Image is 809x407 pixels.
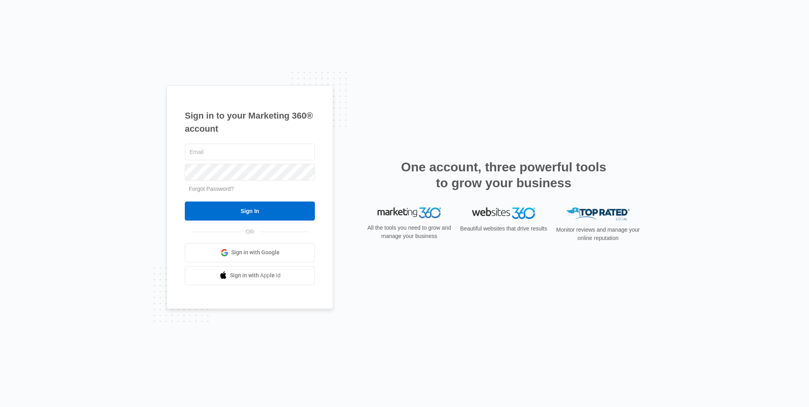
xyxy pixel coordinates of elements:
[185,202,315,221] input: Sign In
[240,228,260,236] span: OR
[399,159,609,191] h2: One account, three powerful tools to grow your business
[459,225,548,233] p: Beautiful websites that drive results
[185,144,315,160] input: Email
[365,224,454,240] p: All the tools you need to grow and manage your business
[378,207,441,219] img: Marketing 360
[231,248,280,257] span: Sign in with Google
[185,109,315,135] h1: Sign in to your Marketing 360® account
[230,271,281,280] span: Sign in with Apple Id
[472,207,535,219] img: Websites 360
[566,207,630,221] img: Top Rated Local
[185,243,315,262] a: Sign in with Google
[189,186,234,192] a: Forgot Password?
[554,226,642,242] p: Monitor reviews and manage your online reputation
[185,266,315,285] a: Sign in with Apple Id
